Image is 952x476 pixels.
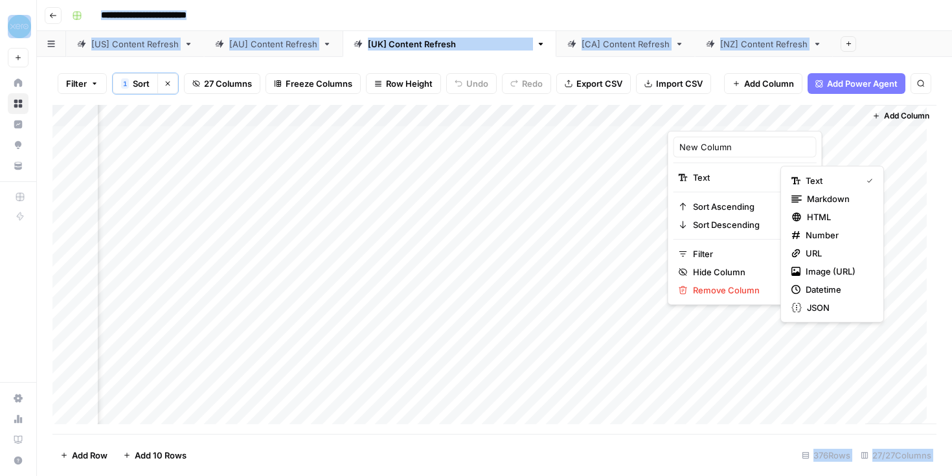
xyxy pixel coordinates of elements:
[806,265,868,278] span: Image (URL)
[807,210,868,223] span: HTML
[806,247,868,260] span: URL
[867,108,935,124] button: Add Column
[807,192,868,205] span: Markdown
[806,283,868,296] span: Datetime
[884,110,929,122] span: Add Column
[807,301,868,314] span: JSON
[693,171,793,184] span: Text
[806,174,856,187] span: Text
[806,229,868,242] span: Number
